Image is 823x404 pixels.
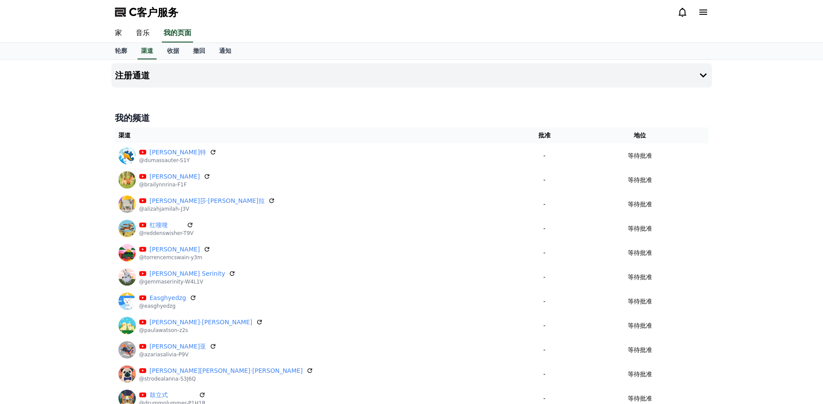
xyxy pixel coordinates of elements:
p: @strodealanna-S3J6Q [139,375,313,382]
p: - [521,297,568,306]
img: 阿扎里亚斯·阿里维亚 [118,341,136,358]
img: 托伦斯·麦克斯温 [118,244,136,261]
p: @easghyedzg [139,303,197,310]
p: 等待批准 [628,297,652,306]
img: 杰玛·塞里尼蒂 Gemma Serinity [118,268,136,286]
img: 大仲马·索特 [118,147,136,164]
font: 撤回 [193,47,205,54]
a: [PERSON_NAME] [150,245,200,254]
p: - [521,176,568,185]
p: - [521,370,568,379]
p: 等待批准 [628,200,652,209]
a: 通知 [212,43,238,59]
p: - [521,321,568,330]
p: @reddenswisher-T9V [139,230,193,237]
a: 家 [108,24,129,42]
p: 等待批准 [628,224,652,233]
p: 等待批准 [628,394,652,403]
p: @paulawatson-z2s [139,327,263,334]
p: @alizahjamilah-J3V [139,205,275,212]
p: @dumassauter-S1Y [139,157,216,164]
font: 地位 [634,132,646,139]
p: 等待批准 [628,151,652,160]
p: - [521,200,568,209]
img: Easghyedzg [118,293,136,310]
a: 我的页面 [162,24,193,42]
span: C客户服务 [129,5,178,19]
font: 通知 [219,47,231,54]
a: 音乐 [129,24,157,42]
p: @brailynnrina-F1F [139,181,210,188]
a: 红嗖嗖 [150,221,183,230]
font: 收据 [167,47,179,54]
p: - [521,273,568,282]
p: 等待批准 [628,345,652,355]
a: C客户服务 [115,5,178,19]
p: @azariasalivia-P9V [139,351,216,358]
h4: 我的频道 [115,112,708,124]
p: 等待批准 [628,273,652,282]
a: [PERSON_NAME][PERSON_NAME]·[PERSON_NAME] [150,366,303,375]
a: [PERSON_NAME]莎·[PERSON_NAME]拉 [150,196,265,205]
a: [PERSON_NAME] Serinity [150,269,225,278]
a: [PERSON_NAME]特 [150,148,206,157]
p: @torrencemcswain-y3m [139,254,210,261]
button: 注册通道 [111,63,712,88]
a: 渠道 [138,43,157,59]
p: @gemmaserinity-W4L1V [139,278,236,285]
img: 斯特罗德·阿兰娜 [118,365,136,383]
font: 渠道 [118,132,131,139]
p: 等待批准 [628,248,652,257]
h4: 注册通道 [115,71,150,80]
a: 收据 [160,43,186,59]
a: [PERSON_NAME]·[PERSON_NAME] [150,318,252,327]
a: 鼓立式 [150,391,195,400]
p: 等待批准 [628,321,652,330]
font: 渠道 [141,47,153,54]
img: 宝拉·沃森 [118,317,136,334]
a: [PERSON_NAME]亚 [150,342,206,351]
p: - [521,151,568,160]
a: 撤回 [186,43,212,59]
p: - [521,248,568,257]
p: - [521,345,568,355]
p: 等待批准 [628,370,652,379]
a: 轮廓 [108,43,134,59]
a: [PERSON_NAME] [150,172,200,181]
p: 等待批准 [628,176,652,185]
font: 轮廓 [115,47,127,54]
img: 艾丽莎·贾米拉 [118,195,136,213]
img: 红嗖嗖 [118,220,136,237]
p: - [521,394,568,403]
a: Easghyedzg [150,293,187,303]
font: 批准 [538,132,551,139]
p: - [521,224,568,233]
img: 布雷琳·丽娜 [118,171,136,189]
